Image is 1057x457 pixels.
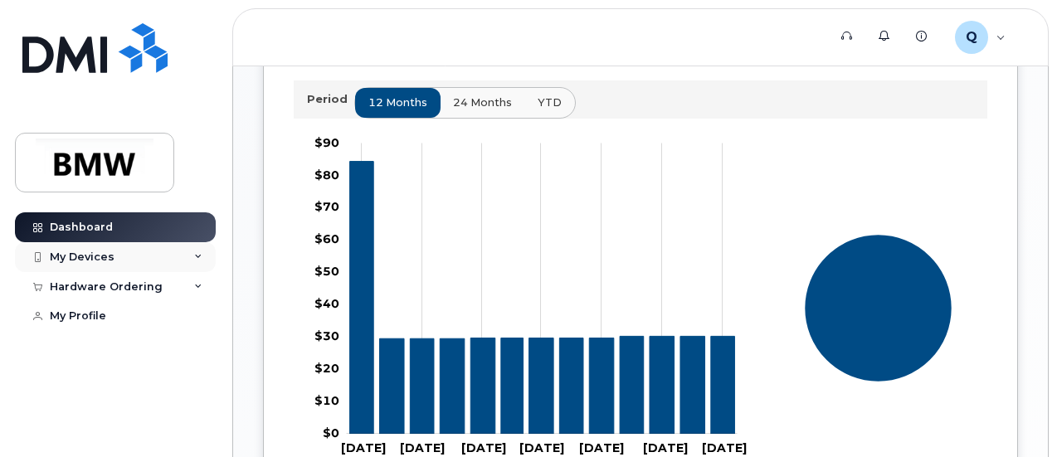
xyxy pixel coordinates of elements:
[702,440,747,455] tspan: [DATE]
[519,440,564,455] tspan: [DATE]
[804,235,952,382] g: Series
[985,385,1045,445] iframe: Messenger Launcher
[943,21,1017,54] div: QTB9571
[314,135,339,150] tspan: $90
[538,95,562,110] span: YTD
[314,328,339,343] tspan: $30
[966,27,977,47] span: Q
[314,361,339,376] tspan: $20
[307,91,354,107] p: Period
[643,440,688,455] tspan: [DATE]
[401,440,446,455] tspan: [DATE]
[314,232,339,247] tspan: $60
[314,265,339,280] tspan: $50
[579,440,624,455] tspan: [DATE]
[314,168,339,182] tspan: $80
[461,440,506,455] tspan: [DATE]
[323,425,339,440] tspan: $0
[453,95,512,110] span: 24 months
[341,440,386,455] tspan: [DATE]
[314,200,339,215] tspan: $70
[350,162,735,434] g: 864-735-5106
[314,296,339,311] tspan: $40
[314,393,339,408] tspan: $10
